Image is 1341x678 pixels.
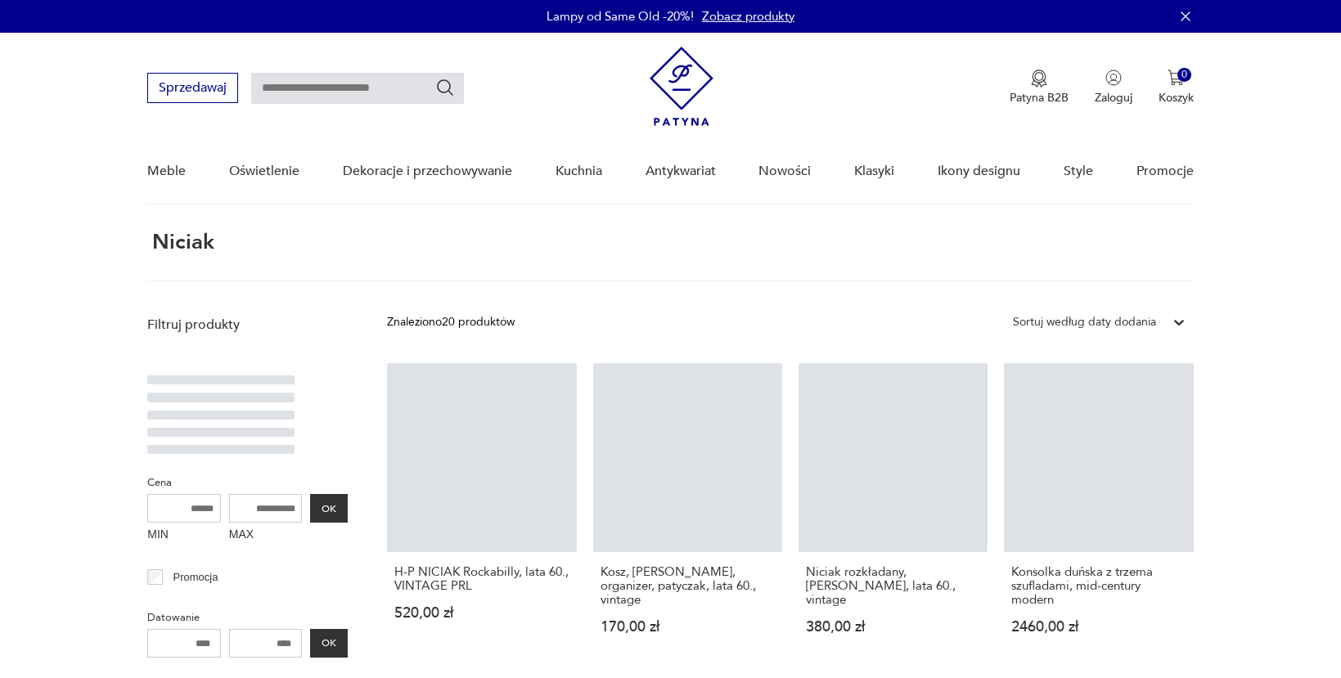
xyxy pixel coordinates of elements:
button: OK [310,629,348,658]
p: Promocja [173,568,218,586]
button: Szukaj [435,78,455,97]
h3: Niciak rozkładany, [PERSON_NAME], lata 60., vintage [806,565,980,607]
a: Promocje [1136,140,1194,203]
a: Antykwariat [646,140,716,203]
a: H-P NICIAK Rockabilly, lata 60., VINTAGE PRLH-P NICIAK Rockabilly, lata 60., VINTAGE PRL520,00 zł [387,363,576,666]
label: MIN [147,523,221,549]
a: Ikona medaluPatyna B2B [1010,70,1069,106]
a: Sprzedawaj [147,83,238,95]
a: Oświetlenie [229,140,299,203]
img: Ikona medalu [1031,70,1047,88]
img: Ikona koszyka [1168,70,1184,86]
a: Style [1064,140,1093,203]
h3: Kosz, [PERSON_NAME], organizer, patyczak, lata 60., vintage [601,565,775,607]
p: Filtruj produkty [147,316,348,334]
p: 170,00 zł [601,620,775,634]
p: Lampy od Same Old -20%! [547,8,694,25]
p: Koszyk [1159,90,1194,106]
a: Ikony designu [938,140,1020,203]
img: Ikonka użytkownika [1105,70,1122,86]
a: Kuchnia [556,140,602,203]
h1: niciak [147,231,214,254]
a: Konsolka duńska z trzema szufladami, mid-century modernKonsolka duńska z trzema szufladami, mid-c... [1004,363,1193,666]
p: 520,00 zł [394,606,569,620]
p: Zaloguj [1095,90,1132,106]
h3: Konsolka duńska z trzema szufladami, mid-century modern [1011,565,1186,607]
a: Kosz, niciak, organizer, patyczak, lata 60., vintageKosz, [PERSON_NAME], organizer, patyczak, lat... [593,363,782,666]
p: 2460,00 zł [1011,620,1186,634]
button: Sprzedawaj [147,73,238,103]
button: OK [310,494,348,523]
button: 0Koszyk [1159,70,1194,106]
a: Klasyki [854,140,894,203]
a: Meble [147,140,186,203]
div: Sortuj według daty dodania [1013,313,1156,331]
a: Niciak rozkładany, patyczak, lata 60., vintageNiciak rozkładany, [PERSON_NAME], lata 60., vintage... [799,363,988,666]
p: Datowanie [147,608,348,626]
img: Patyna - sklep z meblami i dekoracjami vintage [650,47,713,126]
h3: H-P NICIAK Rockabilly, lata 60., VINTAGE PRL [394,565,569,593]
div: 0 [1177,68,1191,82]
button: Zaloguj [1095,70,1132,106]
button: Patyna B2B [1010,70,1069,106]
a: Nowości [758,140,811,203]
div: Znaleziono 20 produktów [387,313,515,331]
a: Zobacz produkty [702,8,794,25]
p: Cena [147,474,348,492]
p: 380,00 zł [806,620,980,634]
p: Patyna B2B [1010,90,1069,106]
a: Dekoracje i przechowywanie [343,140,512,203]
label: MAX [229,523,303,549]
